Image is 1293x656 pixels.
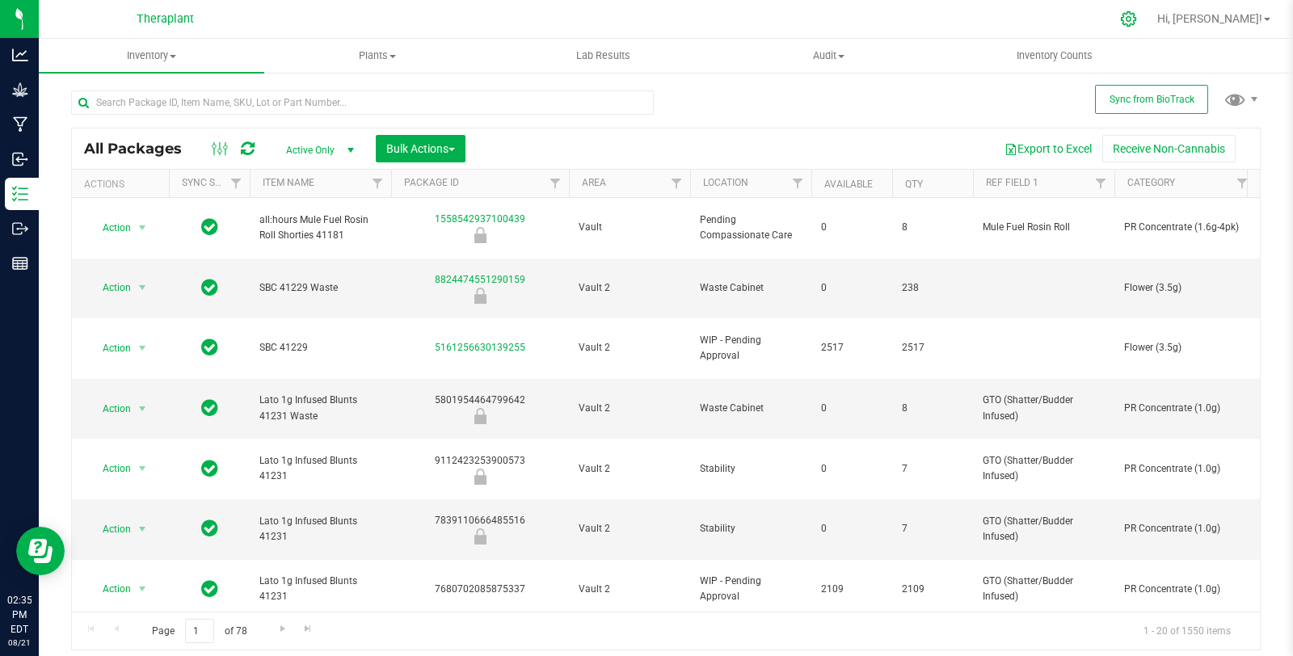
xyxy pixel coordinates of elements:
inline-svg: Grow [12,82,28,98]
inline-svg: Analytics [12,47,28,63]
span: Waste Cabinet [700,280,802,296]
span: 8 [902,401,963,416]
span: WIP - Pending Approval [700,574,802,604]
a: Package ID [404,177,459,188]
button: Sync from BioTrack [1095,85,1208,114]
span: select [133,457,153,480]
span: Vault 2 [579,461,680,477]
inline-svg: Manufacturing [12,116,28,132]
input: Search Package ID, Item Name, SKU, Lot or Part Number... [71,90,654,115]
a: Go to the next page [271,619,294,641]
a: Qty [905,179,923,190]
span: Audit [717,48,941,63]
span: 7 [902,521,963,536]
inline-svg: Outbound [12,221,28,237]
a: Sync Status [182,177,244,188]
span: Lato 1g Infused Blunts 41231 [259,453,381,484]
span: 7 [902,461,963,477]
span: Vault 2 [579,280,680,296]
span: Vault 2 [579,521,680,536]
span: 0 [821,280,882,296]
span: GTO (Shatter/Budder Infused) [983,453,1105,484]
span: GTO (Shatter/Budder Infused) [983,514,1105,545]
a: Area [582,177,606,188]
a: Lab Results [491,39,716,73]
div: Newly Received [389,469,571,485]
span: Vault 2 [579,401,680,416]
span: Action [88,457,132,480]
inline-svg: Inventory [12,186,28,202]
span: Action [88,217,132,239]
span: Stability [700,521,802,536]
span: PR Concentrate (1.0g) [1124,461,1246,477]
a: Filter [785,170,811,197]
span: 0 [821,461,882,477]
inline-svg: Inbound [12,151,28,167]
span: In Sync [201,457,218,480]
span: 1 - 20 of 1550 items [1131,619,1244,643]
button: Receive Non-Cannabis [1102,135,1236,162]
span: Sync from BioTrack [1110,94,1194,105]
div: 7680702085875337 [389,582,571,597]
span: Inventory [39,48,264,63]
a: Audit [716,39,941,73]
span: 2517 [902,340,963,355]
span: SBC 41229 Waste [259,280,381,296]
span: WIP - Pending Approval [700,333,802,364]
span: Inventory Counts [995,48,1114,63]
button: Export to Excel [994,135,1102,162]
span: In Sync [201,578,218,600]
div: Newly Received [389,408,571,424]
span: Vault 2 [579,582,680,597]
a: Plants [264,39,490,73]
span: 2109 [821,582,882,597]
span: all:hours Mule Fuel Rosin Roll Shorties 41181 [259,212,381,243]
span: select [133,397,153,420]
a: Location [703,177,748,188]
div: Newly Received [389,227,571,243]
input: 1 [185,619,214,644]
span: Theraplant [137,12,194,26]
a: Filter [542,170,569,197]
span: In Sync [201,216,218,238]
p: 08/21 [7,637,32,649]
span: Action [88,518,132,540]
span: Bulk Actions [386,142,455,155]
div: Newly Received [389,288,571,304]
span: Action [88,397,132,420]
span: Lab Results [554,48,652,63]
span: GTO (Shatter/Budder Infused) [983,393,1105,423]
a: 1558542937100439 [435,213,525,225]
span: In Sync [201,517,218,540]
a: Go to the last page [297,619,320,641]
span: 238 [902,280,963,296]
div: Newly Received [389,528,571,545]
span: In Sync [201,397,218,419]
span: Action [88,276,132,299]
button: Bulk Actions [376,135,465,162]
span: Action [88,337,132,360]
span: In Sync [201,276,218,299]
span: 0 [821,521,882,536]
a: Filter [1229,170,1256,197]
a: Inventory [39,39,264,73]
p: 02:35 PM EDT [7,593,32,637]
span: Flower (3.5g) [1124,340,1246,355]
a: Ref Field 1 [986,177,1038,188]
span: PR Concentrate (1.0g) [1124,521,1246,536]
iframe: Resource center [16,527,65,575]
div: 7839110666485516 [389,513,571,545]
a: Category [1127,177,1175,188]
span: Vault 2 [579,340,680,355]
span: PR Concentrate (1.0g) [1124,582,1246,597]
span: 8 [902,220,963,235]
span: 2109 [902,582,963,597]
span: select [133,337,153,360]
span: select [133,578,153,600]
div: Actions [84,179,162,190]
span: Hi, [PERSON_NAME]! [1157,12,1262,25]
span: GTO (Shatter/Budder Infused) [983,574,1105,604]
span: In Sync [201,336,218,359]
span: Page of 78 [138,619,260,644]
span: PR Concentrate (1.6g-4pk) [1124,220,1246,235]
